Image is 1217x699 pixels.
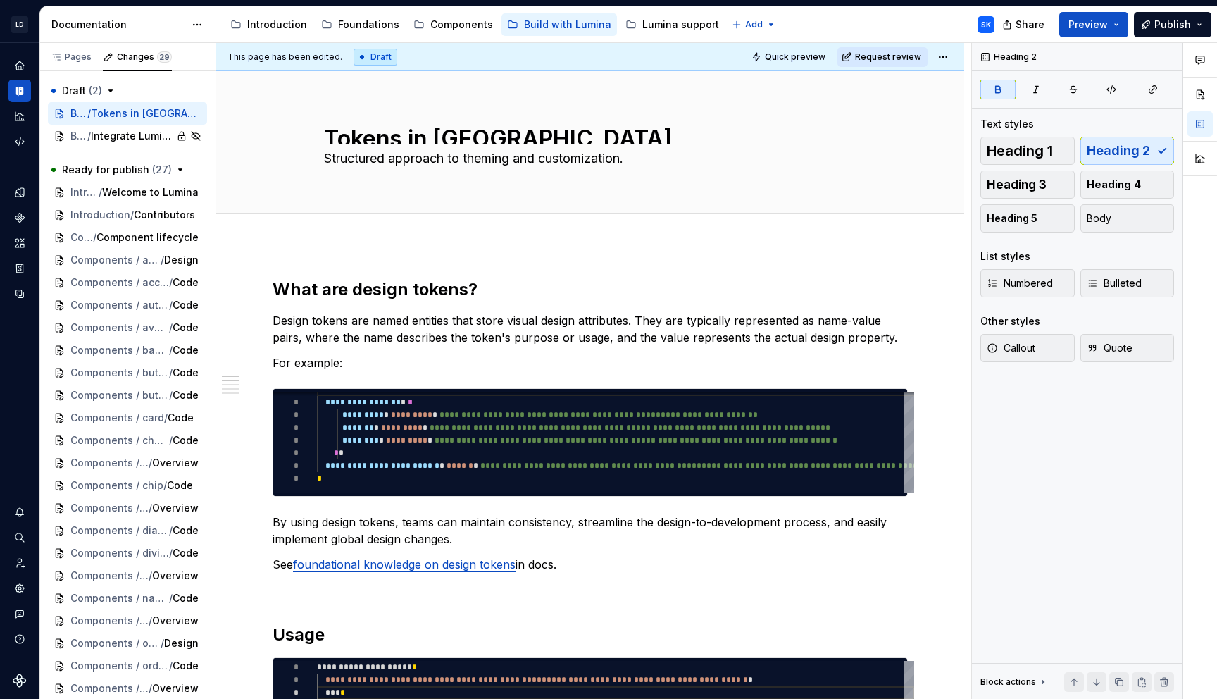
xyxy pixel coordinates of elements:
div: Components [430,18,493,32]
a: Lumina support [620,13,725,36]
span: Request review [855,51,921,63]
span: Overview [152,456,199,470]
span: Components / autoComplete [70,298,169,312]
a: Components [408,13,499,36]
a: Components / orderList/Design [48,632,207,655]
a: Components / navMenu/Overview [48,564,207,587]
span: Components / orderList [70,659,169,673]
div: Documentation [8,80,31,102]
span: Components / navMenu [70,591,169,605]
span: / [169,546,173,560]
span: Code [173,388,199,402]
a: Components / chip/Code [48,474,207,497]
div: Introduction [247,18,307,32]
span: Heading 1 [987,144,1053,158]
span: ( 27 ) [152,163,172,175]
div: List styles [980,249,1030,264]
span: / [93,230,96,245]
span: / [99,185,102,199]
button: Search ⌘K [8,526,31,549]
span: Components / navMenu [70,569,149,583]
span: Welcome to Lumina [102,185,199,199]
span: Heading 4 [1087,178,1141,192]
a: foundational knowledge on design tokens [293,557,516,571]
p: Design tokens are named entities that store visual design attributes. They are typically represen... [273,312,908,346]
span: Ready for publish [62,163,172,177]
button: Bulleted [1080,269,1175,297]
div: Page tree [225,11,725,39]
a: Build with Lumina [501,13,617,36]
div: Pages [51,51,92,63]
button: LD [3,9,37,39]
button: Callout [980,334,1075,362]
a: Analytics [8,105,31,128]
span: / [169,524,173,538]
a: Components / checkbox/Code [48,429,207,452]
span: Components / orderList [70,614,149,628]
span: / [161,636,164,650]
button: Request review [837,47,928,67]
span: / [164,411,168,425]
span: / [169,388,173,402]
div: Notifications [8,501,31,524]
button: Heading 3 [980,171,1075,199]
a: Introduction [225,13,313,36]
a: Code automation [8,130,31,153]
a: Components / accordion/Design [48,249,207,271]
button: Heading 5 [980,204,1075,233]
span: Components / avatar [70,321,169,335]
span: Components / badge [70,343,169,357]
a: Components / avatar/Code [48,316,207,339]
a: Components/Component lifecycle [48,226,207,249]
span: Components / accordion [70,276,169,290]
a: Components / autoComplete/Code [48,294,207,316]
p: By using design tokens, teams can maintain consistency, streamline the design-to-development proc... [273,514,908,548]
span: Components / divider [70,546,169,560]
span: Design [164,253,199,267]
span: / [161,253,164,267]
button: Draft (2) [48,80,207,102]
span: This page has been edited. [227,51,342,63]
a: Components / button/Code [48,361,207,384]
span: Publish [1154,18,1191,32]
svg: Supernova Logo [13,674,27,688]
button: Contact support [8,602,31,625]
a: Settings [8,577,31,600]
span: / [169,366,173,380]
span: Code [173,366,199,380]
a: Components / accordion/Code [48,271,207,294]
span: Code [173,591,199,605]
div: Assets [8,232,31,254]
span: / [169,591,173,605]
div: Block actions [980,672,1049,692]
span: Code [173,276,199,290]
span: Preview [1068,18,1108,32]
textarea: Structured approach to theming and customization. [321,147,854,170]
a: Introduction/Welcome to Lumina [48,181,207,204]
span: Integrate Lumina in apps [91,129,173,143]
span: Overview [152,569,199,583]
button: Share [995,12,1054,37]
a: Components / dialog/Overview [48,497,207,519]
span: Quick preview [765,51,825,63]
span: Build with Lumina / For Engineers [70,129,87,143]
div: Draft [354,49,397,66]
a: Design tokens [8,181,31,204]
a: Components [8,206,31,229]
span: Components / buttonGroup [70,388,169,402]
span: / [169,659,173,673]
span: Code [173,298,199,312]
span: Build with Lumina / For Engineers [70,106,87,120]
a: Build with Lumina / For Engineers/Integrate Lumina in apps [48,125,207,147]
a: Components / chip/Overview [48,452,207,474]
span: / [169,321,173,335]
a: Invite team [8,552,31,574]
strong: Usage [273,624,325,645]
